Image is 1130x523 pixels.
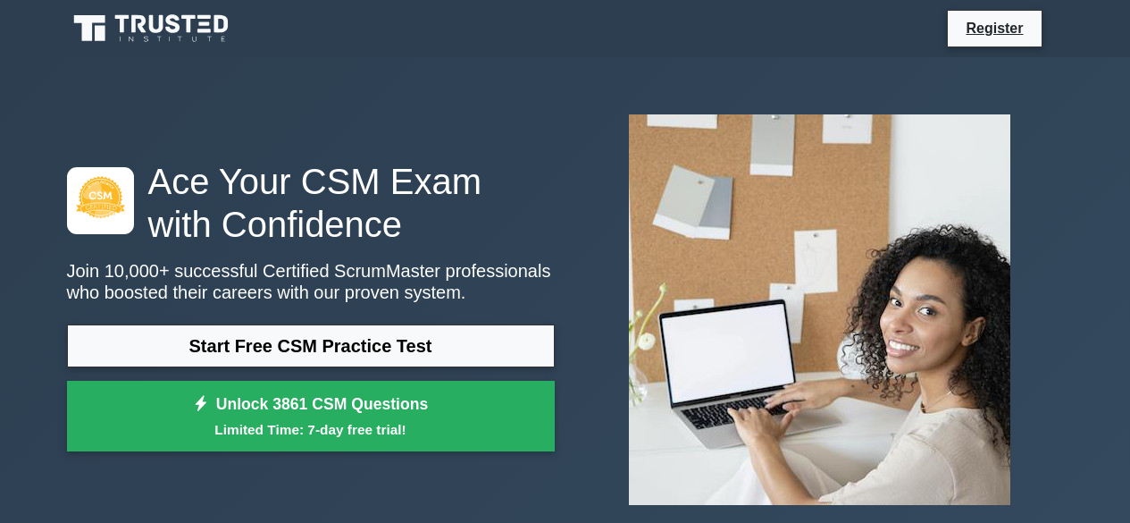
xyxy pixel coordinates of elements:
p: Join 10,000+ successful Certified ScrumMaster professionals who boosted their careers with our pr... [67,260,555,303]
a: Start Free CSM Practice Test [67,325,555,367]
a: Register [955,17,1034,39]
a: Unlock 3861 CSM QuestionsLimited Time: 7-day free trial! [67,381,555,452]
h1: Ace Your CSM Exam with Confidence [67,160,555,246]
small: Limited Time: 7-day free trial! [89,419,532,440]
